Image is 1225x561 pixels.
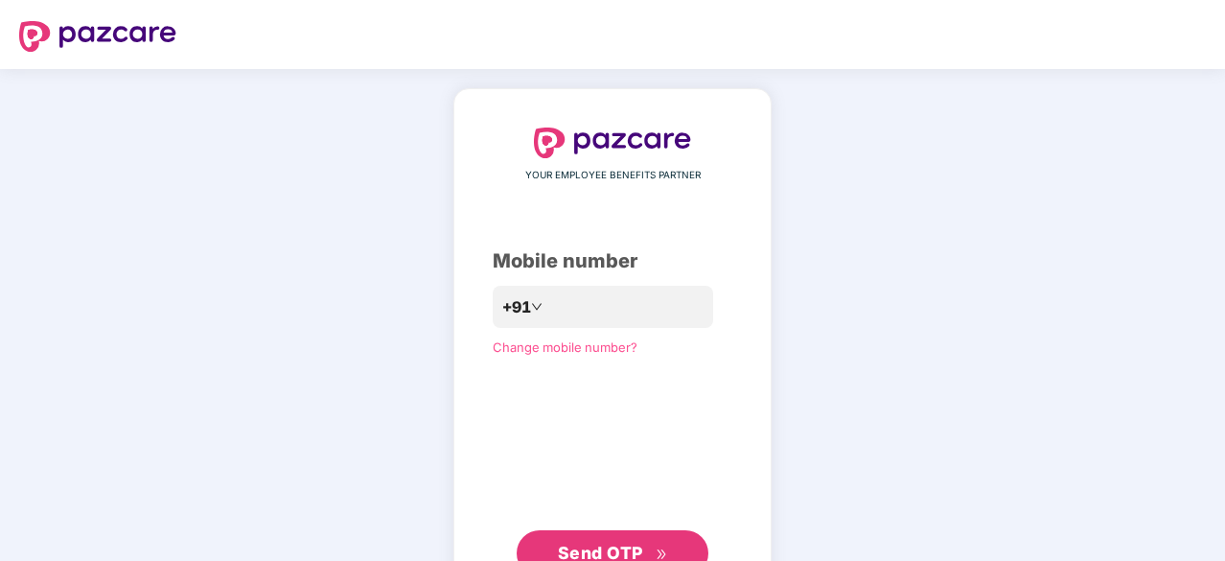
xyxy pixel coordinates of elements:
div: Mobile number [493,246,732,276]
img: logo [19,21,176,52]
span: down [531,301,543,313]
span: YOUR EMPLOYEE BENEFITS PARTNER [525,168,701,183]
span: double-right [656,549,668,561]
span: +91 [502,295,531,319]
a: Change mobile number? [493,339,637,355]
img: logo [534,128,691,158]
